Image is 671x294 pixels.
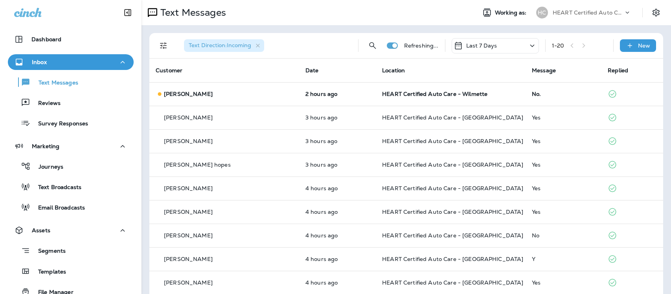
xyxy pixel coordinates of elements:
div: Yes [532,162,595,168]
p: Oct 14, 2025 10:12 AM [305,114,370,121]
span: HEART Certified Auto Care - [GEOGRAPHIC_DATA] [382,255,523,263]
p: Survey Responses [30,120,88,128]
div: Yes [532,185,595,191]
div: Text Direction:Incoming [184,39,264,52]
p: Oct 14, 2025 09:20 AM [305,209,370,215]
button: Search Messages [365,38,381,53]
p: Segments [30,248,66,255]
p: Oct 14, 2025 09:26 AM [305,185,370,191]
p: Marketing [32,143,59,149]
button: Email Broadcasts [8,199,134,215]
p: Text Messages [31,79,78,87]
button: Text Messages [8,74,134,90]
button: Settings [649,6,663,20]
button: Dashboard [8,31,134,47]
p: [PERSON_NAME] [164,185,213,191]
span: HEART Certified Auto Care - [GEOGRAPHIC_DATA] [382,138,523,145]
button: Reviews [8,94,134,111]
p: [PERSON_NAME] [164,232,213,239]
p: Text Messages [157,7,226,18]
p: Refreshing... [404,42,439,49]
p: Assets [32,227,50,233]
p: [PERSON_NAME] [164,138,213,144]
p: HEART Certified Auto Care [553,9,623,16]
p: Oct 14, 2025 09:19 AM [305,256,370,262]
span: HEART Certified Auto Care - [GEOGRAPHIC_DATA] [382,161,523,168]
div: No [532,232,595,239]
button: Journeys [8,158,134,175]
span: Text Direction : Incoming [189,42,251,49]
button: Survey Responses [8,115,134,131]
button: Inbox [8,54,134,70]
span: Location [382,67,405,74]
span: HEART Certified Auto Care - [GEOGRAPHIC_DATA] [382,232,523,239]
span: HEART Certified Auto Care - [GEOGRAPHIC_DATA] [382,279,523,286]
div: HC [536,7,548,18]
p: Oct 14, 2025 09:20 AM [305,232,370,239]
button: Collapse Sidebar [117,5,139,20]
button: Marketing [8,138,134,154]
p: Text Broadcasts [30,184,81,191]
span: HEART Certified Auto Care - [GEOGRAPHIC_DATA] [382,185,523,192]
span: HEART Certified Auto Care - [GEOGRAPHIC_DATA] [382,114,523,121]
div: Yes [532,209,595,215]
span: Replied [608,67,628,74]
p: [PERSON_NAME] [164,91,213,97]
div: Yes [532,279,595,286]
div: Yes [532,138,595,144]
div: Yes [532,114,595,121]
p: New [638,42,650,49]
p: [PERSON_NAME] [164,279,213,286]
p: [PERSON_NAME] [164,256,213,262]
span: HEART Certified Auto Care - Wilmette [382,90,487,97]
p: Oct 14, 2025 09:50 AM [305,138,370,144]
button: Filters [156,38,171,53]
span: Working as: [495,9,528,16]
p: Oct 14, 2025 09:37 AM [305,162,370,168]
p: Journeys [31,164,63,171]
span: Date [305,67,319,74]
div: 1 - 20 [552,42,564,49]
div: No. [532,91,595,97]
button: Segments [8,242,134,259]
p: Dashboard [31,36,61,42]
p: [PERSON_NAME] hopes [164,162,231,168]
button: Assets [8,222,134,238]
p: [PERSON_NAME] [164,209,213,215]
div: Y [532,256,595,262]
button: Templates [8,263,134,279]
p: Reviews [30,100,61,107]
p: Email Broadcasts [30,204,85,212]
p: Templates [30,268,66,276]
span: Message [532,67,556,74]
button: Text Broadcasts [8,178,134,195]
p: Oct 14, 2025 10:40 AM [305,91,370,97]
p: Oct 14, 2025 09:14 AM [305,279,370,286]
span: Customer [156,67,182,74]
span: HEART Certified Auto Care - [GEOGRAPHIC_DATA] [382,208,523,215]
p: Inbox [32,59,47,65]
p: [PERSON_NAME] [164,114,213,121]
p: Last 7 Days [466,42,497,49]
